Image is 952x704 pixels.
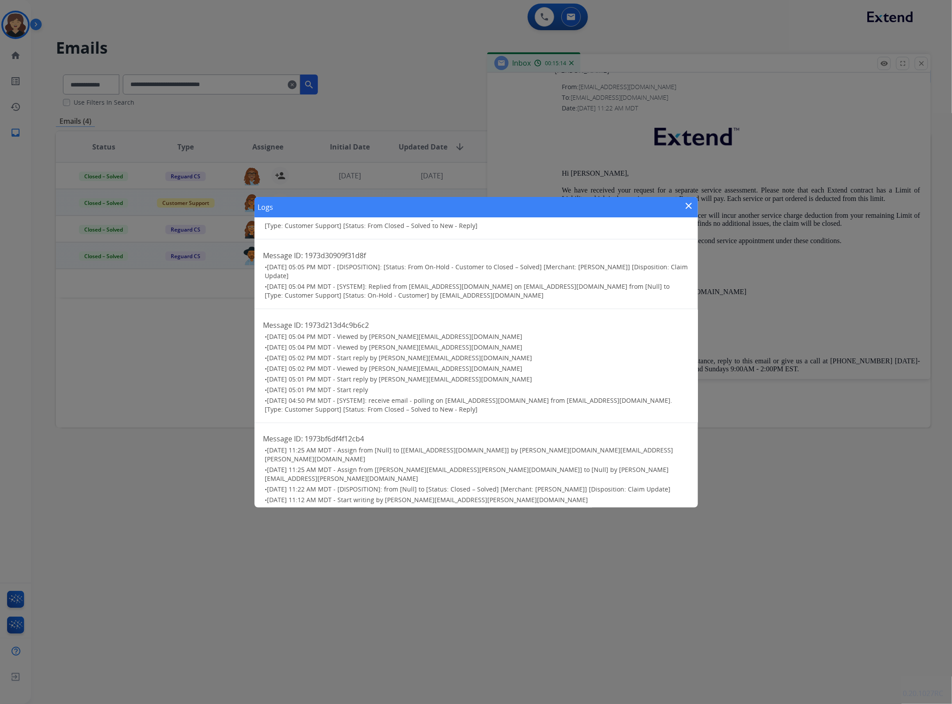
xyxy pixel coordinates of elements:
h3: • [265,354,689,362]
h3: • [265,507,689,533]
h1: Logs [258,202,274,212]
span: 1973bf6df4f12cb4 [305,434,364,444]
span: [DATE] 05:02 PM MDT - Viewed by [PERSON_NAME][EMAIL_ADDRESS][DOMAIN_NAME] [267,364,523,373]
h3: • [265,375,689,384]
span: [DATE] 05:04 PM MDT - Viewed by [PERSON_NAME][EMAIL_ADDRESS][DOMAIN_NAME] [267,332,523,341]
h3: • [265,396,689,414]
h3: • [265,282,689,300]
span: [DATE] 11:12 AM MDT - Start writing by [PERSON_NAME][EMAIL_ADDRESS][PERSON_NAME][DOMAIN_NAME] [267,496,588,504]
span: [DATE] 05:15 PM MDT - [SYSTEM]: receive email - polling on [EMAIL_ADDRESS][DOMAIN_NAME] from [EMA... [265,212,673,230]
h3: • [265,385,689,394]
span: [DATE] 05:01 PM MDT - Start reply by [PERSON_NAME][EMAIL_ADDRESS][DOMAIN_NAME] [267,375,533,383]
span: [DATE] 04:50 PM MDT - [SYSTEM]: receive email - polling on [EMAIL_ADDRESS][DOMAIN_NAME] from [EMA... [265,396,673,413]
h3: • [265,496,689,505]
span: [DATE] 11:22 AM MDT - [SYSTEM]: Email Sent from [EMAIL_ADDRESS][DOMAIN_NAME] to [EMAIL_ADDRESS][D... [265,507,683,533]
span: [DATE] 05:04 PM MDT - Viewed by [PERSON_NAME][EMAIL_ADDRESS][DOMAIN_NAME] [267,343,523,351]
h3: • [265,212,689,230]
h3: • [265,446,689,464]
span: Message ID: [263,320,303,330]
mat-icon: close [684,201,694,211]
span: [DATE] 05:05 PM MDT - [DISPOSITION]: [Status: From On-Hold - Customer to Closed – Solved] [Mercha... [265,263,688,280]
span: [DATE] 11:25 AM MDT - Assign from [Null] to [[EMAIL_ADDRESS][DOMAIN_NAME]] by [PERSON_NAME][DOMAI... [265,446,674,464]
span: Message ID: [263,251,303,260]
h3: • [265,364,689,373]
h3: • [265,485,689,494]
h3: • [265,343,689,352]
span: [DATE] 05:02 PM MDT - Start reply by [PERSON_NAME][EMAIL_ADDRESS][DOMAIN_NAME] [267,354,533,362]
span: 1973d30909f31d8f [305,251,366,260]
span: [DATE] 05:01 PM MDT - Start reply [267,385,368,394]
h3: • [265,466,689,484]
span: [DATE] 11:25 AM MDT - Assign from [[PERSON_NAME][EMAIL_ADDRESS][PERSON_NAME][DOMAIN_NAME]] to [Nu... [265,466,669,483]
span: [DATE] 11:22 AM MDT - [DISPOSITION]: from [Null] to [Status: Closed – Solved] [Merchant: [PERSON_... [267,485,671,494]
p: 0.20.1027RC [903,688,943,699]
h3: • [265,263,689,280]
span: Message ID: [263,434,303,444]
span: [DATE] 05:04 PM MDT - [SYSTEM]: Replied from [EMAIL_ADDRESS][DOMAIN_NAME] on [EMAIL_ADDRESS][DOMA... [265,282,670,299]
h3: • [265,332,689,341]
span: 1973d213d4c9b6c2 [305,320,369,330]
